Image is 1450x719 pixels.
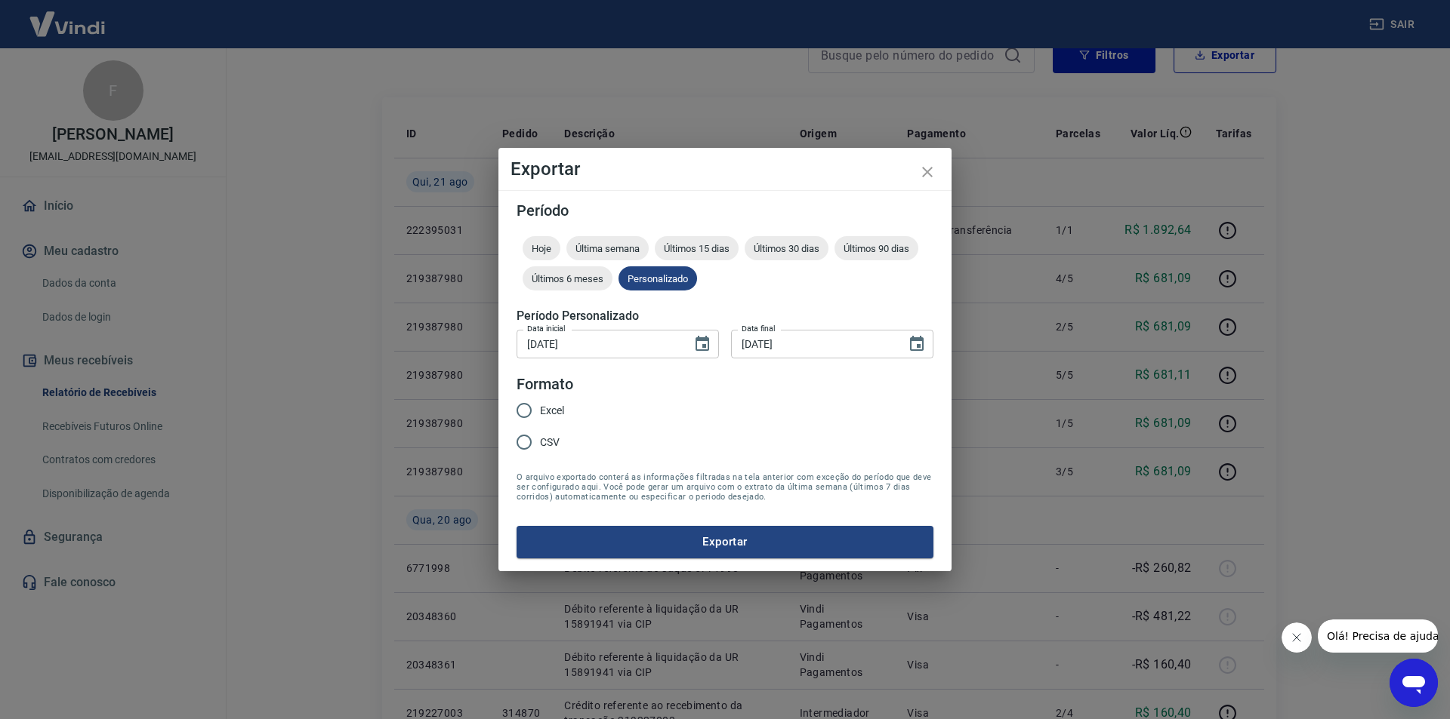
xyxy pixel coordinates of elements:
span: Olá! Precisa de ajuda? [9,11,127,23]
div: Últimos 6 meses [523,266,612,290]
button: Exportar [517,526,933,558]
div: Últimos 30 dias [745,236,828,260]
span: Última semana [566,243,649,254]
iframe: Mensagem da empresa [1318,619,1438,653]
div: Hoje [523,236,560,260]
span: O arquivo exportado conterá as informações filtradas na tela anterior com exceção do período que ... [517,472,933,502]
input: DD/MM/YYYY [731,330,896,358]
label: Data final [742,323,776,334]
input: DD/MM/YYYY [517,330,681,358]
iframe: Fechar mensagem [1282,622,1312,653]
label: Data inicial [527,323,566,334]
h4: Exportar [511,160,939,178]
h5: Período Personalizado [517,309,933,324]
span: Hoje [523,243,560,254]
span: Últimos 6 meses [523,273,612,284]
h5: Período [517,203,933,218]
button: Choose date, selected date is 21 de ago de 2025 [902,329,932,359]
div: Últimos 90 dias [835,236,918,260]
span: CSV [540,435,560,450]
button: close [909,154,946,190]
span: Últimos 90 dias [835,243,918,254]
legend: Formato [517,373,573,395]
span: Últimos 30 dias [745,243,828,254]
span: Últimos 15 dias [655,243,739,254]
iframe: Botão para abrir a janela de mensagens [1390,659,1438,707]
span: Excel [540,403,564,419]
div: Última semana [566,236,649,260]
span: Personalizado [619,273,697,284]
div: Personalizado [619,266,697,290]
div: Últimos 15 dias [655,236,739,260]
button: Choose date, selected date is 19 de ago de 2025 [687,329,717,359]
